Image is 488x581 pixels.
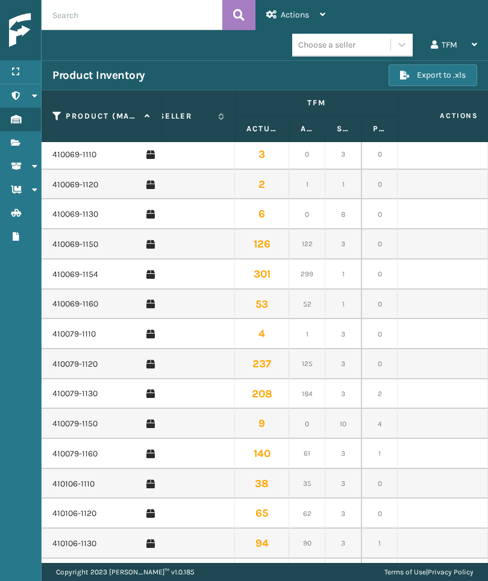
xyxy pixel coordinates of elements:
[325,259,361,290] td: 1
[52,538,96,550] a: 410106-1130
[361,529,398,559] td: 1
[114,439,235,469] td: FoamTex
[325,379,361,409] td: 3
[52,508,96,520] a: 410106-1120
[235,319,289,349] td: 4
[114,319,235,349] td: FoamTex
[289,469,325,499] td: 35
[281,10,309,20] span: Actions
[114,170,235,200] td: FoamTex
[235,379,289,409] td: 208
[52,149,96,161] a: 410069-1110
[337,123,351,134] label: Safety
[114,529,235,559] td: FoamTex
[301,123,314,134] label: Available
[52,298,98,310] a: 410069-1160
[289,379,325,409] td: 184
[325,349,361,379] td: 3
[139,111,212,122] label: Seller
[52,388,98,400] a: 410079-1130
[235,259,289,290] td: 301
[289,229,325,259] td: 122
[361,140,398,170] td: 0
[52,358,98,370] a: 410079-1120
[52,478,95,490] a: 410106-1110
[114,409,235,439] td: FoamTex
[361,259,398,290] td: 0
[361,379,398,409] td: 2
[325,529,361,559] td: 3
[235,499,289,529] td: 65
[361,229,398,259] td: 0
[361,439,398,469] td: 1
[235,409,289,439] td: 9
[298,39,355,51] div: Choose a seller
[384,563,474,581] div: |
[361,499,398,529] td: 0
[361,199,398,229] td: 0
[361,409,398,439] td: 4
[289,199,325,229] td: 0
[325,319,361,349] td: 3
[114,349,235,379] td: FoamTex
[325,170,361,200] td: 1
[325,499,361,529] td: 3
[289,499,325,529] td: 62
[52,208,98,220] a: 410069-1130
[428,568,474,576] a: Privacy Policy
[52,269,98,281] a: 410069-1154
[289,349,325,379] td: 125
[52,328,96,340] a: 410079-1110
[235,170,289,200] td: 2
[361,290,398,320] td: 0
[289,319,325,349] td: 1
[402,106,486,126] span: Actions
[235,469,289,499] td: 38
[235,199,289,229] td: 6
[52,68,145,82] h3: Product Inventory
[289,439,325,469] td: 61
[52,418,98,430] a: 410079-1150
[325,229,361,259] td: 3
[114,199,235,229] td: FoamTex
[289,140,325,170] td: 0
[361,319,398,349] td: 0
[114,290,235,320] td: FoamTex
[361,349,398,379] td: 0
[114,140,235,170] td: FoamTex
[114,499,235,529] td: FoamTex
[325,290,361,320] td: 1
[431,30,477,60] div: TFM
[361,170,398,200] td: 0
[289,409,325,439] td: 0
[325,199,361,229] td: 8
[52,238,98,250] a: 410069-1150
[52,179,98,191] a: 410069-1120
[114,259,235,290] td: FoamTex
[325,409,361,439] td: 10
[325,439,361,469] td: 3
[66,111,139,122] label: Product (MAIN SKU)
[373,123,387,134] label: Pending
[114,379,235,409] td: FoamTex
[235,229,289,259] td: 126
[384,568,426,576] a: Terms of Use
[235,290,289,320] td: 53
[289,290,325,320] td: 52
[235,529,289,559] td: 94
[361,469,398,499] td: 0
[289,170,325,200] td: 1
[235,349,289,379] td: 237
[114,229,235,259] td: FoamTex
[325,469,361,499] td: 3
[56,563,195,581] p: Copyright 2023 [PERSON_NAME]™ v 1.0.185
[9,13,117,48] img: logo
[235,140,289,170] td: 3
[389,64,477,86] button: Export to .xls
[235,439,289,469] td: 140
[289,529,325,559] td: 90
[114,469,235,499] td: FoamTex
[246,98,387,108] label: TFM
[52,448,98,460] a: 410079-1160
[325,140,361,170] td: 3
